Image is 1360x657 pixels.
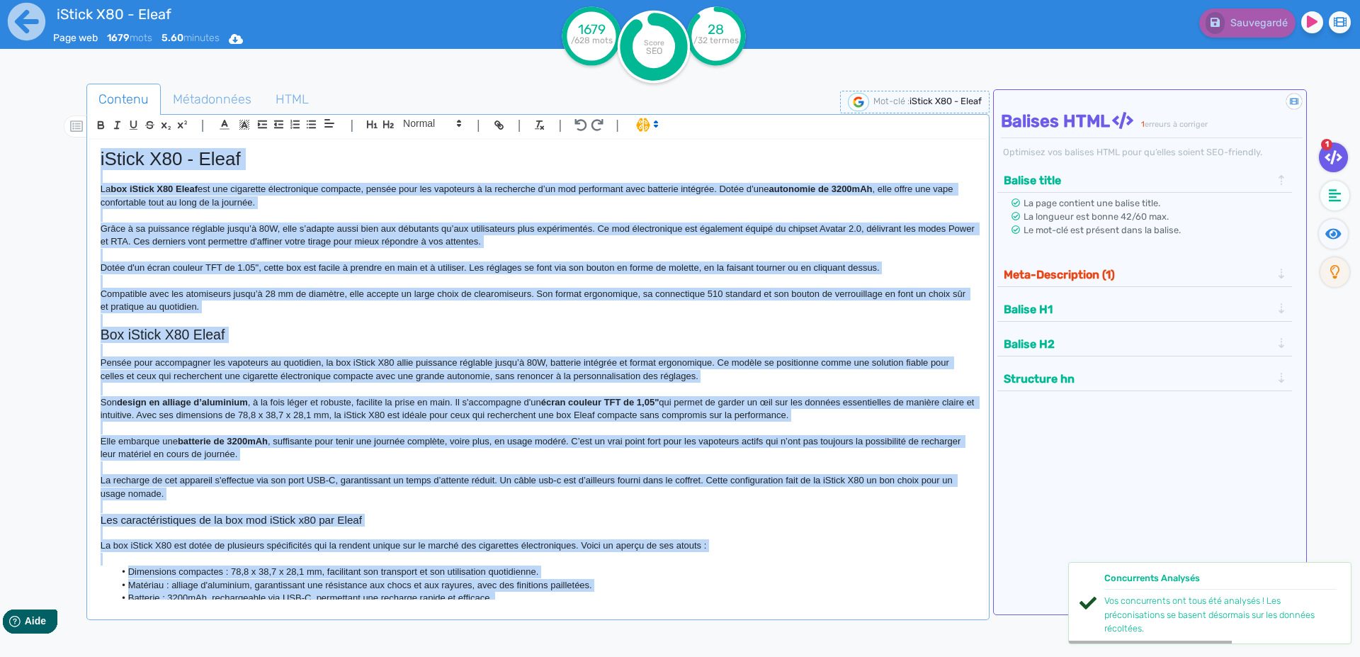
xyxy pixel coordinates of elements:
[72,11,93,23] span: Aide
[101,327,975,343] h2: Box iStick X80 Eleaf
[1001,145,1303,159] div: Optimisez vos balises HTML pour qu’elles soient SEO-friendly.
[999,332,1291,356] div: Balise H2
[708,21,725,38] tspan: 28
[518,116,521,135] span: |
[101,148,975,170] h1: iStick X80 - Eleaf
[999,298,1291,321] div: Balise H1
[999,169,1291,192] div: Balise title
[101,435,975,461] p: Elle embarque une , suffisante pour tenir une journée complète, voire plus, en usage modéré. C’es...
[558,116,562,135] span: |
[1024,211,1169,222] span: La longueur est bonne 42/60 max.
[1321,139,1332,150] span: 1
[201,116,205,135] span: |
[114,592,975,605] li: Batterie : 3200mAh, rechargeable via USB-C, permettant une recharge rapide et efficace.
[114,579,975,592] li: Matériau : alliage d'aluminium, garantissant une résistance aux chocs et aux rayures, avec des fi...
[107,32,130,44] b: 1679
[630,116,663,133] span: I.Assistant
[263,84,321,116] a: HTML
[999,263,1276,286] button: Meta-Description (1)
[1104,594,1337,635] div: Vos concurrents ont tous été analysés ! Les préconisations se basent désormais sur les données ré...
[873,96,909,106] span: Mot-clé :
[101,474,975,500] p: La recharge de cet appareil s'effectue via son port USB-C, garantissant un temps d’attente réduit...
[999,332,1276,356] button: Balise H2
[999,298,1276,321] button: Balise H1
[1024,198,1160,208] span: La page contient une balise title.
[1145,120,1208,129] span: erreurs à corriger
[110,184,198,194] strong: box iStick X80 Eleaf
[101,183,975,209] p: La est une cigarette électronique compacte, pensée pour les vapoteurs à la recherche d’un mod per...
[101,262,975,274] p: Dotée d'un écran couleur TFT de 1.05", cette box est facile à prendre en main et à utiliser. Les ...
[616,116,619,135] span: |
[571,35,613,45] tspan: /628 mots
[1141,120,1145,129] span: 1
[53,32,98,44] span: Page web
[350,116,353,135] span: |
[319,115,339,132] span: Aligment
[117,397,248,408] strong: design en alliage d’aluminium
[999,169,1276,192] button: Balise title
[769,184,873,194] strong: autonomie de 3200mAh
[693,35,739,45] tspan: /32 termes
[101,223,975,249] p: Grâce à sa puissance réglable jusqu’à 80W, elle s’adapte aussi bien aux débutants qu’aux utilisat...
[1104,571,1337,590] div: Concurrents Analysés
[114,566,975,578] li: Dimensions compactes : 78,8 x 38,7 x 28,1 mm, facilitant son transport et son utilisation quotidi...
[264,80,320,118] span: HTML
[53,3,461,26] input: title
[161,80,263,118] span: Métadonnées
[161,32,183,44] b: 5.60
[86,84,161,116] a: Contenu
[646,45,662,56] tspan: SEO
[161,32,220,44] span: minutes
[1230,17,1288,29] span: Sauvegardé
[101,514,975,527] h3: Les caractéristiques de la box mod iStick x80 par Eleaf
[87,80,160,118] span: Contenu
[999,367,1291,391] div: Structure hn
[848,93,869,111] img: google-serp-logo.png
[101,356,975,383] p: Pensée pour accompagner les vapoteurs au quotidien, la box iStick X80 allie puissance réglable ju...
[644,38,664,47] tspan: Score
[541,397,659,408] strong: écran couleur TFT de 1,05"
[1024,225,1181,235] span: Le mot-clé est présent dans la balise.
[107,32,152,44] span: mots
[1001,111,1303,132] h4: Balises HTML
[999,367,1276,391] button: Structure hn
[909,96,982,106] span: iStick X80 - Eleaf
[1199,9,1296,38] button: Sauvegardé
[101,288,975,314] p: Compatible avec les atomiseurs jusqu’à 28 mm de diamètre, elle accepte un large choix de clearomi...
[477,116,480,135] span: |
[999,263,1291,286] div: Meta-Description (1)
[161,84,263,116] a: Métadonnées
[178,436,268,447] strong: batterie de 3200mAh
[578,21,606,38] tspan: 1679
[101,539,975,552] p: La box iStick X80 est dotée de plusieurs spécificités qui la rendent unique sur le marché des cig...
[101,396,975,422] p: Son , à la fois léger et robuste, facilite la prise en main. Il s'accompagne d'un qui permet de g...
